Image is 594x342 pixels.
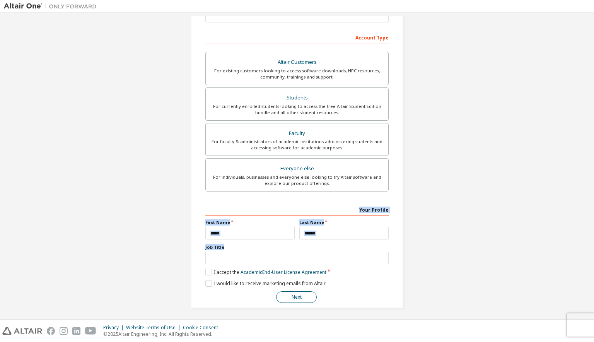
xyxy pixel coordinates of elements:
div: For individuals, businesses and everyone else looking to try Altair software and explore our prod... [210,174,384,186]
div: For currently enrolled students looking to access the free Altair Student Edition bundle and all ... [210,103,384,116]
img: altair_logo.svg [2,327,42,335]
div: For faculty & administrators of academic institutions administering students and accessing softwa... [210,139,384,151]
div: Everyone else [210,163,384,174]
div: Your Profile [205,203,389,215]
div: Cookie Consent [183,325,223,331]
img: linkedin.svg [72,327,80,335]
div: Account Type [205,31,389,43]
div: Students [210,92,384,103]
img: youtube.svg [85,327,96,335]
div: Faculty [210,128,384,139]
label: I would like to receive marketing emails from Altair [205,280,326,287]
label: Job Title [205,244,389,250]
label: First Name [205,219,295,226]
button: Next [276,291,317,303]
label: Last Name [299,219,389,226]
div: For existing customers looking to access software downloads, HPC resources, community, trainings ... [210,68,384,80]
div: Altair Customers [210,57,384,68]
img: facebook.svg [47,327,55,335]
p: © 2025 Altair Engineering, Inc. All Rights Reserved. [103,331,223,337]
img: instagram.svg [60,327,68,335]
label: I accept the [205,269,326,275]
div: Privacy [103,325,126,331]
a: Academic End-User License Agreement [241,269,326,275]
img: Altair One [4,2,101,10]
div: Website Terms of Use [126,325,183,331]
